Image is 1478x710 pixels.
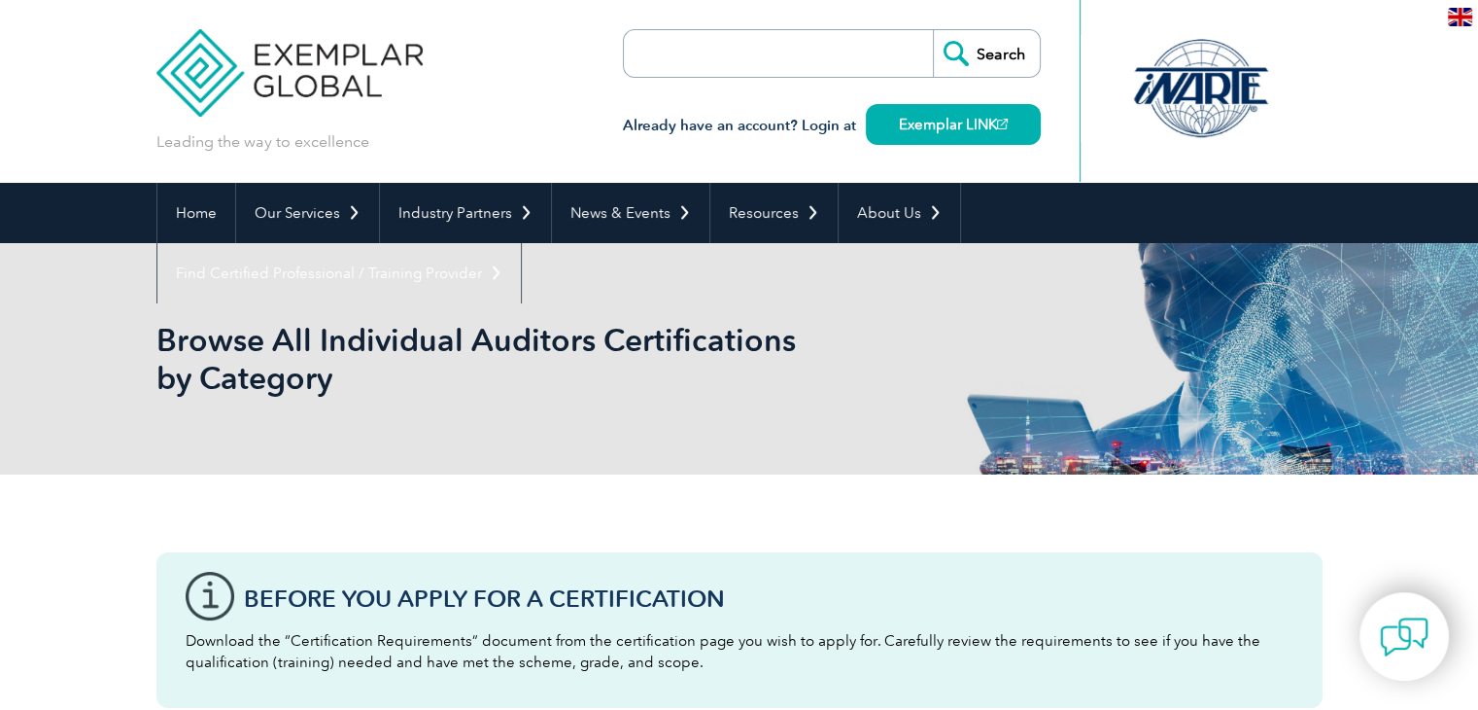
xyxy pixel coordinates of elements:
[866,104,1041,145] a: Exemplar LINK
[997,119,1008,129] img: open_square.png
[1380,613,1428,661] img: contact-chat.png
[839,183,960,243] a: About Us
[1448,8,1472,26] img: en
[552,183,709,243] a: News & Events
[623,114,1041,138] h3: Already have an account? Login at
[710,183,838,243] a: Resources
[244,586,1293,611] h3: Before You Apply For a Certification
[186,630,1293,673] p: Download the “Certification Requirements” document from the certification page you wish to apply ...
[156,321,903,397] h1: Browse All Individual Auditors Certifications by Category
[933,30,1040,77] input: Search
[380,183,551,243] a: Industry Partners
[157,183,235,243] a: Home
[236,183,379,243] a: Our Services
[156,131,369,153] p: Leading the way to excellence
[157,243,521,303] a: Find Certified Professional / Training Provider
